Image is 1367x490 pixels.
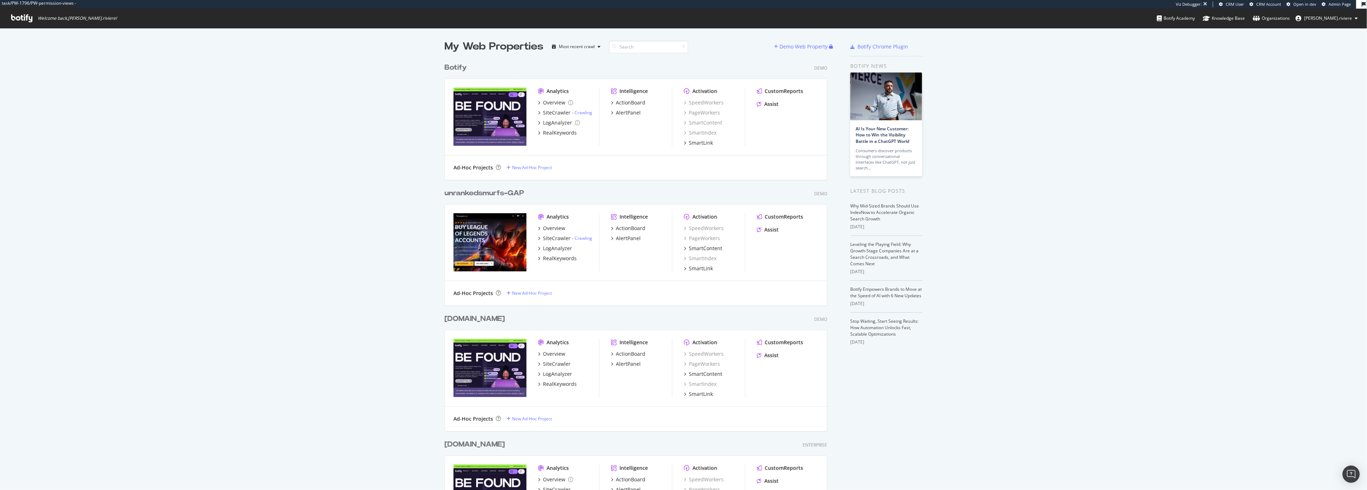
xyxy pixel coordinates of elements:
[572,109,592,116] div: -
[538,350,565,358] a: Overview
[1293,1,1316,7] span: Open in dev
[779,43,828,50] div: Demo Web Property
[1304,15,1352,21] span: emmanuel.riviere
[543,129,577,136] div: RealKeywords
[445,39,543,54] div: My Web Properties
[850,203,919,222] a: Why Mid-Sized Brands Should Use IndexNow to Accelerate Organic Search Growth
[1157,9,1195,28] a: Botify Academy
[616,235,641,242] div: AlertPanel
[538,360,571,368] a: SiteCrawler
[684,99,724,106] a: SpeedWorkers
[684,255,717,262] a: SmartIndex
[512,290,552,296] div: New Ad-Hoc Project
[757,352,779,359] a: Assist
[616,109,641,116] div: AlertPanel
[572,235,592,241] div: -
[611,235,641,242] a: AlertPanel
[689,139,713,146] div: SmartLink
[543,381,577,388] div: RealKeywords
[547,339,569,346] div: Analytics
[559,45,595,49] div: Most recent crawl
[543,99,565,106] div: Overview
[684,360,720,368] div: PageWorkers
[512,416,552,422] div: New Ad-Hoc Project
[1203,9,1245,28] a: Knowledge Base
[850,241,919,267] a: Leveling the Playing Field: Why Growth-Stage Companies Are at a Search Crossroads, and What Comes...
[538,99,573,106] a: Overview
[445,439,508,450] a: [DOMAIN_NAME]
[543,109,571,116] div: SiteCrawler
[1253,15,1290,22] div: Organizations
[543,255,577,262] div: RealKeywords
[684,350,724,358] a: SpeedWorkers
[764,226,779,233] div: Assist
[616,350,645,358] div: ActionBoard
[1157,15,1195,22] div: Botify Academy
[538,225,565,232] a: Overview
[764,352,779,359] div: Assist
[814,191,827,197] div: Demo
[684,109,720,116] a: PageWorkers
[850,339,922,345] div: [DATE]
[575,109,592,116] a: Crawling
[538,129,577,136] a: RealKeywords
[857,43,908,50] div: Botify Chrome Plugin
[616,99,645,106] div: ActionBoard
[512,164,552,171] div: New Ad-Hoc Project
[689,245,722,252] div: SmartContent
[538,476,573,483] a: Overview
[774,43,829,50] a: Demo Web Property
[538,255,577,262] a: RealKeywords
[611,99,645,106] a: ActionBoard
[850,224,922,230] div: [DATE]
[1219,1,1244,7] a: CRM User
[454,339,526,397] img: botify.com
[445,62,470,73] a: Botify
[549,41,603,52] button: Most recent crawl
[856,148,917,171] div: Consumers discover products through conversational interfaces like ChatGPT, not just search…
[689,265,713,272] div: SmartLink
[543,350,565,358] div: Overview
[445,62,467,73] div: Botify
[454,164,493,171] div: Ad-Hoc Projects
[454,290,493,297] div: Ad-Hoc Projects
[764,477,779,485] div: Assist
[543,370,572,378] div: LogAnalyzer
[609,41,688,53] input: Search
[684,265,713,272] a: SmartLink
[684,129,717,136] a: SmartIndex
[1249,1,1281,7] a: CRM Account
[765,339,803,346] div: CustomReports
[1287,1,1316,7] a: Open in dev
[850,286,922,299] a: Botify Empowers Brands to Move at the Speed of AI with 6 New Updates
[538,370,572,378] a: LogAnalyzer
[507,416,552,422] a: New Ad-Hoc Project
[538,109,592,116] a: SiteCrawler- Crawling
[684,235,720,242] a: PageWorkers
[611,109,641,116] a: AlertPanel
[547,88,569,95] div: Analytics
[850,73,922,120] img: AI Is Your New Customer: How to Win the Visibility Battle in a ChatGPT World
[616,476,645,483] div: ActionBoard
[765,88,803,95] div: CustomReports
[616,225,645,232] div: ActionBoard
[774,41,829,52] button: Demo Web Property
[850,43,908,50] a: Botify Chrome Plugin
[692,339,717,346] div: Activation
[684,119,722,126] a: SmartContent
[692,213,717,220] div: Activation
[856,126,909,144] a: AI Is Your New Customer: How to Win the Visibility Battle in a ChatGPT World
[684,476,724,483] div: SpeedWorkers
[538,381,577,388] a: RealKeywords
[620,339,648,346] div: Intelligence
[611,476,645,483] a: ActionBoard
[1290,13,1363,24] button: [PERSON_NAME].riviere
[454,213,526,271] img: unrankedsmurfs-GAP
[611,225,645,232] a: ActionBoard
[445,188,527,199] a: unrankedsmurfs-GAP
[445,314,508,324] a: [DOMAIN_NAME]
[850,300,922,307] div: [DATE]
[1329,1,1351,7] span: Admin Page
